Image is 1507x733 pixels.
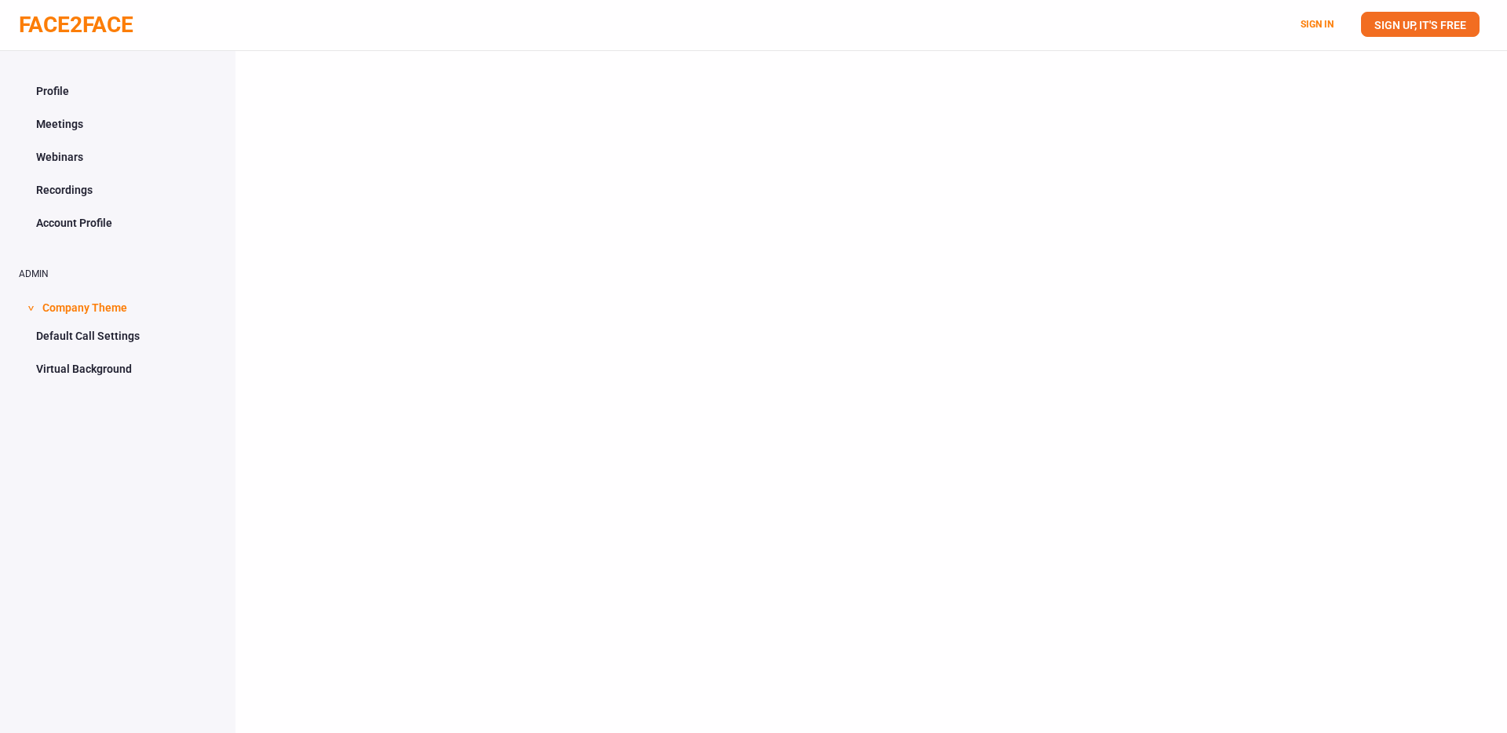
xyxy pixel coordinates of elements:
a: FACE2FACE [19,12,133,38]
span: > [23,305,38,311]
a: Meetings [19,109,217,139]
span: Company Theme [42,291,127,321]
a: Recordings [19,175,217,205]
a: Account Profile [19,208,217,238]
a: Default Call Settings [19,321,217,351]
a: SIGN IN [1301,19,1334,30]
h2: ADMIN [19,269,217,279]
a: Webinars [19,142,217,172]
a: Profile [19,76,217,106]
a: SIGN UP, IT'S FREE [1361,12,1480,37]
a: Virtual Background [19,354,217,384]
